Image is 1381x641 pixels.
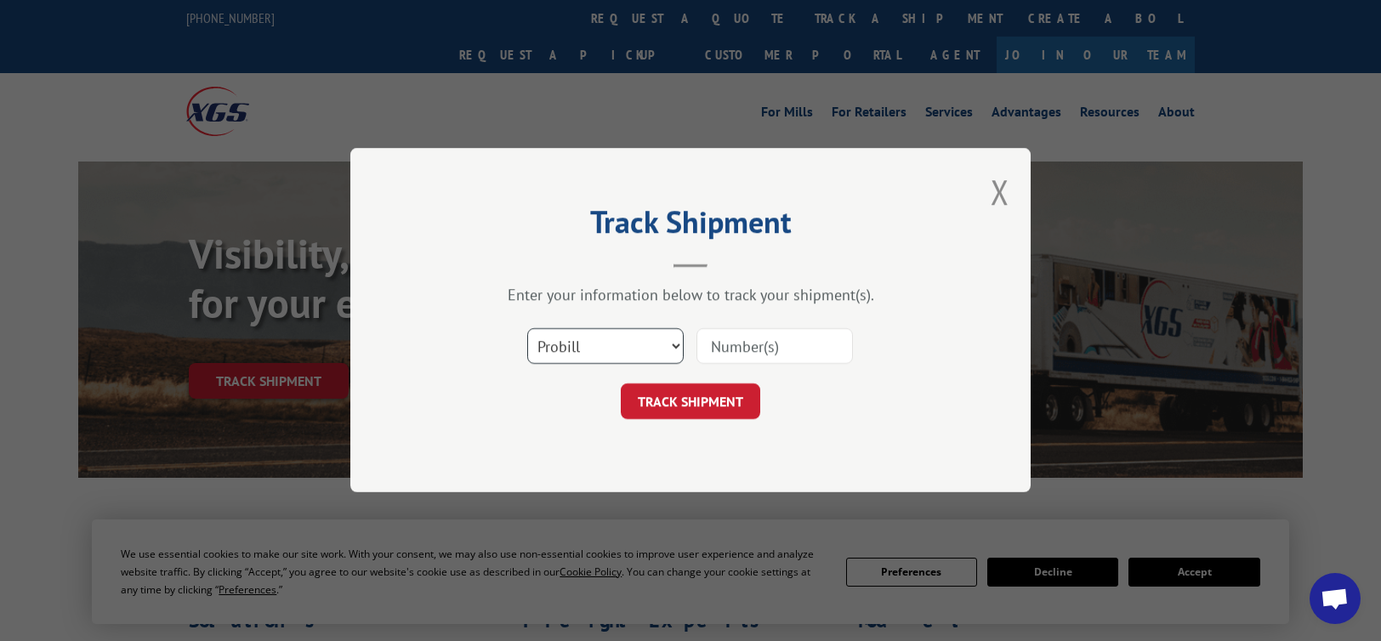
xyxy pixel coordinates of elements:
[435,210,946,242] h2: Track Shipment
[1310,573,1361,624] div: Open chat
[696,329,853,365] input: Number(s)
[435,286,946,305] div: Enter your information below to track your shipment(s).
[621,384,760,420] button: TRACK SHIPMENT
[991,169,1009,214] button: Close modal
